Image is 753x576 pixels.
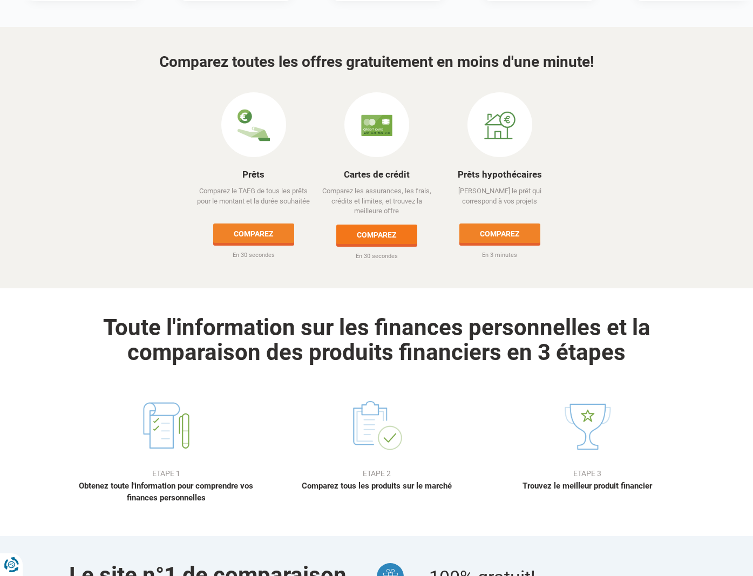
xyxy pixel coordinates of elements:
[193,251,314,260] p: En 30 secondes
[213,223,294,243] a: Comparez
[439,186,560,215] p: [PERSON_NAME] le prêt qui correspond à vos projets
[490,470,684,478] h4: Etape 3
[69,54,684,71] h3: Comparez toutes les offres gratuitement en moins d'une minute!
[69,470,263,478] h4: Etape 1
[316,186,437,216] p: Comparez les assurances, les frais, crédits et limites, et trouvez la meilleure offre
[350,397,404,453] img: Etape 2
[280,470,474,478] h4: Etape 2
[316,252,437,261] p: En 30 secondes
[490,480,684,492] p: Trouvez le meilleur produit financier
[193,186,314,215] p: Comparez le TAEG de tous les prêts pour le montant et la durée souhaitée
[459,223,540,243] a: Comparez
[336,225,417,244] a: Comparez
[69,480,263,504] p: Obtenez toute l'information pour comprendre vos finances personnelles
[484,109,516,141] img: Prêts hypothécaires
[560,397,614,453] img: Etape 3
[439,251,560,260] p: En 3 minutes
[238,109,270,141] img: Prêts
[361,109,393,141] img: Cartes de crédit
[344,169,410,180] a: Cartes de crédit
[242,169,264,180] a: Prêts
[280,480,474,492] p: Comparez tous les produits sur le marché
[458,169,542,180] a: Prêts hypothécaires
[139,397,193,453] img: Etape 1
